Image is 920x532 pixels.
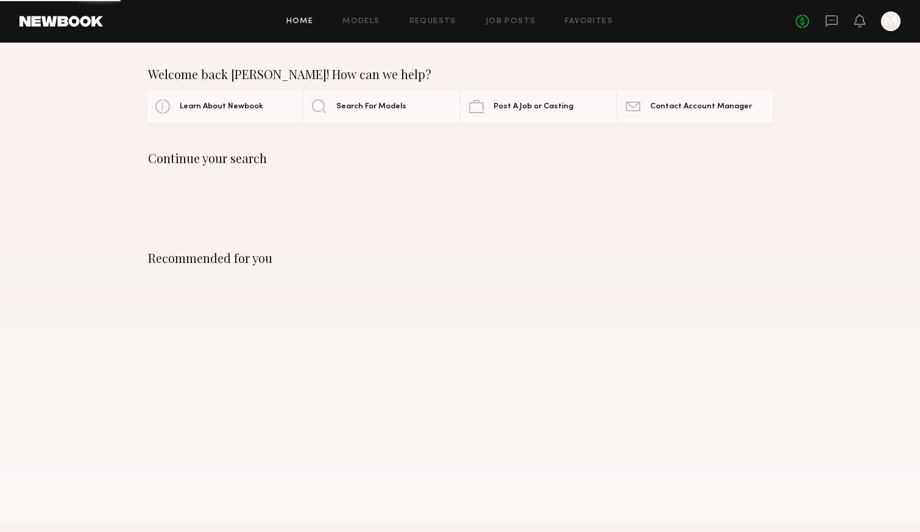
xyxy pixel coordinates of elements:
a: Home [286,18,314,26]
div: Continue your search [148,151,772,166]
a: M [881,12,901,31]
span: Learn About Newbook [180,103,263,111]
div: Welcome back [PERSON_NAME]! How can we help? [148,67,772,82]
span: Contact Account Manager [650,103,752,111]
a: Search For Models [305,91,458,122]
div: Recommended for you [148,251,772,265]
a: Learn About Newbook [148,91,302,122]
span: Post A Job or Casting [494,103,573,111]
a: Models [342,18,380,26]
a: Contact Account Manager [618,91,772,122]
a: Post A Job or Casting [462,91,615,122]
a: Requests [409,18,456,26]
span: Search For Models [336,103,406,111]
a: Favorites [565,18,613,26]
a: Job Posts [486,18,536,26]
